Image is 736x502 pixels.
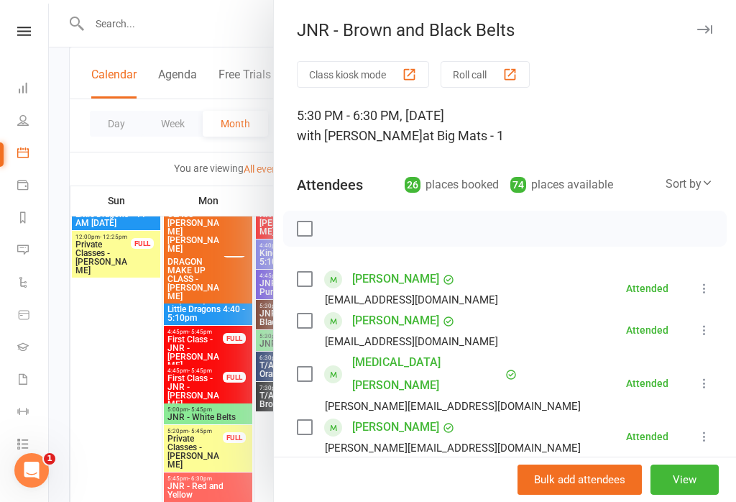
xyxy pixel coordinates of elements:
[44,453,55,465] span: 1
[297,106,713,146] div: 5:30 PM - 6:30 PM, [DATE]
[17,203,50,235] a: Reports
[510,177,526,193] div: 74
[405,177,420,193] div: 26
[666,175,713,193] div: Sort by
[17,138,50,170] a: Calendar
[325,332,498,351] div: [EMAIL_ADDRESS][DOMAIN_NAME]
[274,20,736,40] div: JNR - Brown and Black Belts
[297,175,363,195] div: Attendees
[17,106,50,138] a: People
[510,175,613,195] div: places available
[17,300,50,332] a: Product Sales
[626,325,668,335] div: Attended
[517,465,642,495] button: Bulk add attendees
[405,175,499,195] div: places booked
[352,268,439,291] a: [PERSON_NAME]
[325,397,581,416] div: [PERSON_NAME][EMAIL_ADDRESS][DOMAIN_NAME]
[325,439,581,457] div: [PERSON_NAME][EMAIL_ADDRESS][DOMAIN_NAME]
[650,465,719,495] button: View
[441,61,530,88] button: Roll call
[297,128,423,143] span: with [PERSON_NAME]
[423,128,504,143] span: at Big Mats - 1
[352,416,439,439] a: [PERSON_NAME]
[352,309,439,332] a: [PERSON_NAME]
[626,283,668,293] div: Attended
[297,61,429,88] button: Class kiosk mode
[17,170,50,203] a: Payments
[17,73,50,106] a: Dashboard
[14,453,49,488] iframe: Intercom live chat
[352,351,502,397] a: [MEDICAL_DATA][PERSON_NAME]
[626,432,668,442] div: Attended
[325,291,498,309] div: [EMAIL_ADDRESS][DOMAIN_NAME]
[626,378,668,388] div: Attended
